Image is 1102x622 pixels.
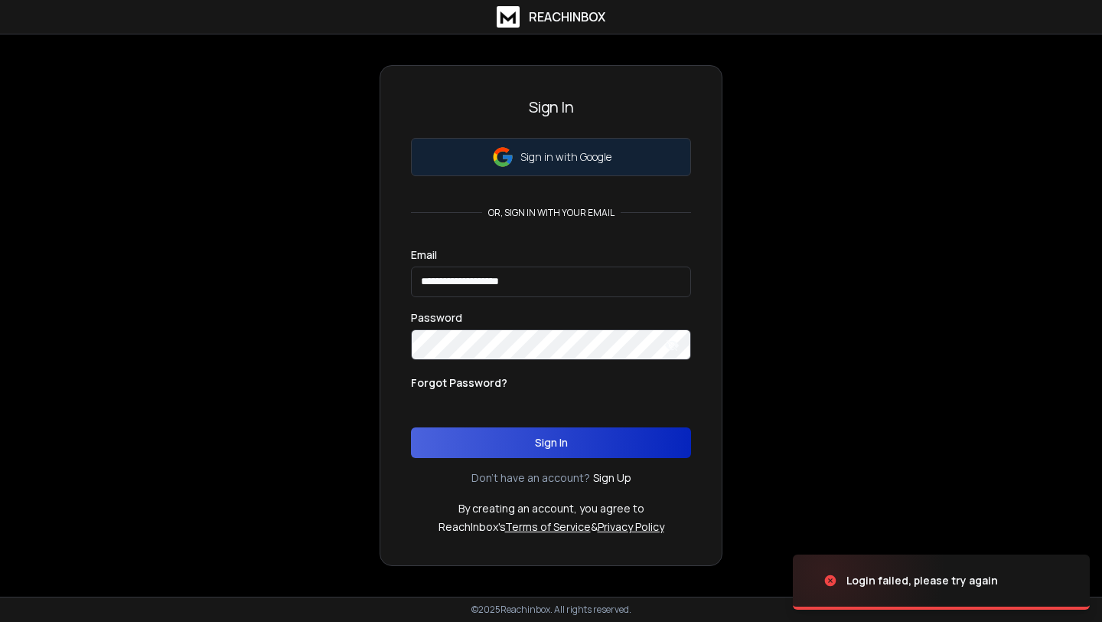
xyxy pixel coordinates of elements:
[598,519,664,534] a: Privacy Policy
[793,539,946,622] img: image
[482,207,621,219] p: or, sign in with your email
[471,604,631,616] p: © 2025 Reachinbox. All rights reserved.
[411,313,462,323] label: Password
[497,6,520,28] img: logo
[520,149,611,165] p: Sign in with Google
[505,519,591,534] a: Terms of Service
[411,138,691,176] button: Sign in with Google
[411,375,507,391] p: Forgot Password?
[458,501,644,516] p: By creating an account, you agree to
[846,573,998,588] div: Login failed, please try again
[411,427,691,458] button: Sign In
[411,250,437,260] label: Email
[439,519,664,535] p: ReachInbox's &
[411,97,691,118] h3: Sign In
[497,6,605,28] a: ReachInbox
[593,470,631,486] a: Sign Up
[529,8,605,26] h1: ReachInbox
[471,470,590,486] p: Don't have an account?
